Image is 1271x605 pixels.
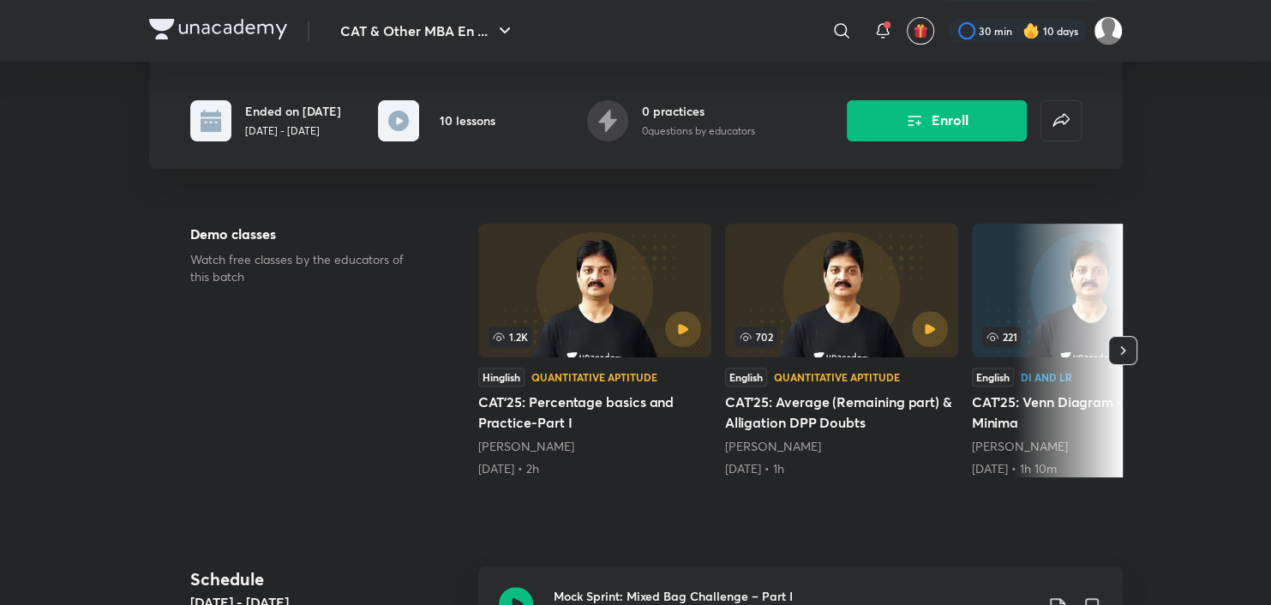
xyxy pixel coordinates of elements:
img: Company Logo [149,19,287,39]
h6: 0 practices [642,102,755,120]
a: [PERSON_NAME] [725,438,821,454]
img: Abhishek gupta [1094,16,1123,45]
h5: Demo classes [190,224,423,244]
button: avatar [907,17,934,45]
div: 17th May • 1h [725,460,958,477]
a: [PERSON_NAME] [972,438,1068,454]
button: Enroll [847,100,1027,141]
a: 702EnglishQuantitative AptitudeCAT'25: Average (Remaining part) & Alligation DPP Doubts[PERSON_NA... [725,224,958,477]
button: CAT & Other MBA En ... [330,14,525,48]
span: 221 [982,326,1021,347]
div: Lokesh Agarwal [478,438,711,455]
h5: CAT'25: Average (Remaining part) & Alligation DPP Doubts [725,392,958,433]
div: English [972,368,1014,386]
div: Quantitative Aptitude [774,372,900,382]
button: false [1040,100,1082,141]
div: 20th Apr • 2h [478,460,711,477]
a: CAT'25: Venn Diagram -Maxima & Minima [972,224,1205,477]
span: 702 [735,326,776,347]
div: Quantitative Aptitude [531,372,657,382]
img: streak [1022,22,1040,39]
h6: Ended on [DATE] [245,102,341,120]
a: Company Logo [149,19,287,44]
p: 0 questions by educators [642,123,755,139]
p: Watch free classes by the educators of this batch [190,251,423,285]
img: avatar [913,23,928,39]
div: English [725,368,767,386]
h4: Schedule [190,566,465,592]
div: 2nd Jul • 1h 10m [972,460,1205,477]
h6: 10 lessons [440,111,495,129]
div: Hinglish [478,368,525,386]
span: 1.2K [489,326,531,347]
a: CAT'25: Percentage basics and Practice-Part I [478,224,711,477]
h5: CAT'25: Venn Diagram -Maxima & Minima [972,392,1205,433]
a: 1.2KHinglishQuantitative AptitudeCAT'25: Percentage basics and Practice-Part I[PERSON_NAME][DATE]... [478,224,711,477]
a: [PERSON_NAME] [478,438,574,454]
a: CAT'25: Average (Remaining part) & Alligation DPP Doubts [725,224,958,477]
h5: CAT'25: Percentage basics and Practice-Part I [478,392,711,433]
p: [DATE] - [DATE] [245,123,341,139]
a: 221EnglishDI and LRCAT'25: Venn Diagram -Maxima & Minima[PERSON_NAME][DATE] • 1h 10m [972,224,1205,477]
div: Lokesh Agarwal [972,438,1205,455]
div: Lokesh Agarwal [725,438,958,455]
h3: Mock Sprint: Mixed Bag Challenge – Part I [554,587,1034,605]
